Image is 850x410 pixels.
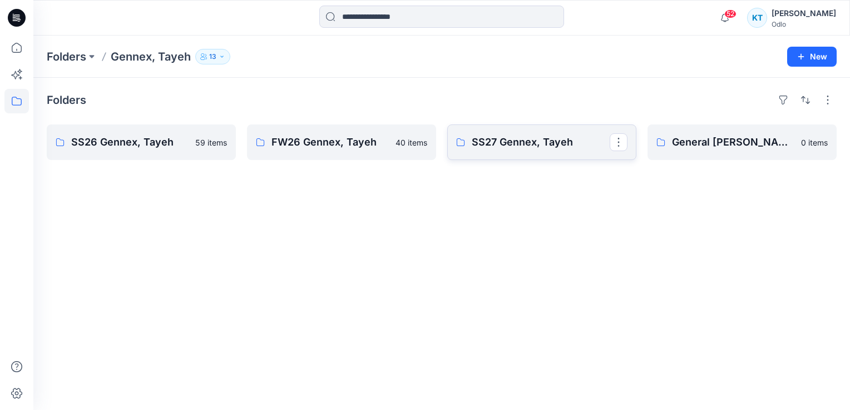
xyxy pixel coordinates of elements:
[801,137,828,148] p: 0 items
[724,9,737,18] span: 52
[71,134,189,150] p: SS26 Gennex, Tayeh
[772,7,836,20] div: [PERSON_NAME]
[47,93,86,107] h4: Folders
[195,49,230,64] button: 13
[648,124,837,160] a: General [PERSON_NAME], Tayeh0 items
[47,124,236,160] a: SS26 Gennex, Tayeh59 items
[247,124,436,160] a: FW26 Gennex, Tayeh40 items
[672,134,794,150] p: General [PERSON_NAME], Tayeh
[209,51,216,63] p: 13
[271,134,389,150] p: FW26 Gennex, Tayeh
[772,20,836,28] div: Odlo
[195,137,227,148] p: 59 items
[787,47,837,67] button: New
[396,137,427,148] p: 40 items
[47,49,86,64] a: Folders
[472,134,610,150] p: SS27 Gennex, Tayeh
[111,49,191,64] p: Gennex, Tayeh
[447,124,636,160] a: SS27 Gennex, Tayeh
[747,8,767,28] div: KT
